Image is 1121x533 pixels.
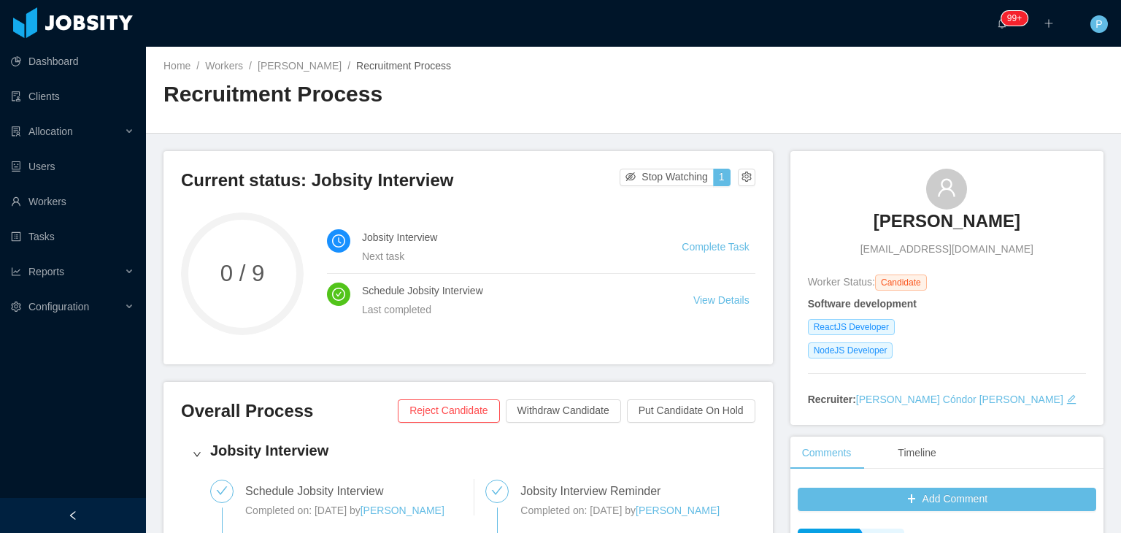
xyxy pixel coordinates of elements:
button: Withdraw Candidate [506,399,621,423]
h4: Schedule Jobsity Interview [362,283,658,299]
i: icon: line-chart [11,266,21,277]
span: Recruitment Process [356,60,451,72]
div: Next task [362,248,647,264]
div: Schedule Jobsity Interview [245,480,395,503]
i: icon: edit [1066,394,1076,404]
a: [PERSON_NAME] Cóndor [PERSON_NAME] [856,394,1063,405]
a: Workers [205,60,243,72]
a: [PERSON_NAME] [636,505,720,516]
button: icon: eye-invisibleStop Watching [620,169,714,186]
span: Reports [28,266,64,277]
button: icon: setting [738,169,755,186]
span: 0 / 9 [181,262,304,285]
div: Last completed [362,302,658,318]
button: Put Candidate On Hold [627,399,755,423]
span: Completed on: [DATE] by [520,505,636,516]
button: Reject Candidate [398,399,499,423]
span: Worker Status: [808,276,875,288]
a: View Details [693,294,750,306]
span: / [196,60,199,72]
h2: Recruitment Process [163,80,633,110]
h3: [PERSON_NAME] [874,210,1020,233]
span: / [249,60,252,72]
i: icon: setting [11,302,21,312]
div: Timeline [886,437,947,469]
a: icon: auditClients [11,82,134,111]
sup: 1714 [1001,11,1028,26]
a: icon: userWorkers [11,187,134,216]
a: Home [163,60,190,72]
span: ReactJS Developer [808,319,895,335]
button: 1 [713,169,731,186]
span: Completed on: [DATE] by [245,505,361,516]
strong: Recruiter: [808,394,856,405]
i: icon: check-circle [332,288,345,301]
span: Candidate [875,275,927,291]
span: [EMAIL_ADDRESS][DOMAIN_NAME] [860,242,1033,257]
h4: Jobsity Interview [362,229,647,245]
span: Configuration [28,301,89,312]
h3: Overall Process [181,399,398,423]
i: icon: plus [1044,18,1054,28]
button: icon: plusAdd Comment [798,488,1096,511]
div: icon: rightJobsity Interview [181,432,755,477]
i: icon: check [216,485,228,496]
a: icon: pie-chartDashboard [11,47,134,76]
span: Allocation [28,126,73,137]
i: icon: solution [11,126,21,137]
i: icon: bell [997,18,1007,28]
span: / [347,60,350,72]
a: [PERSON_NAME] [258,60,342,72]
i: icon: right [193,450,201,459]
i: icon: clock-circle [332,234,345,248]
h3: Current status: Jobsity Interview [181,169,620,192]
i: icon: user [936,177,957,198]
a: icon: profileTasks [11,222,134,251]
div: Comments [790,437,863,469]
a: [PERSON_NAME] [361,505,444,516]
strong: Software development [808,298,917,310]
a: [PERSON_NAME] [874,210,1020,242]
a: Complete Task [682,241,749,253]
span: NodeJS Developer [808,342,893,358]
h4: Jobsity Interview [210,440,744,461]
span: P [1095,15,1102,33]
i: icon: check [491,485,503,496]
div: Jobsity Interview Reminder [520,480,672,503]
a: icon: robotUsers [11,152,134,181]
